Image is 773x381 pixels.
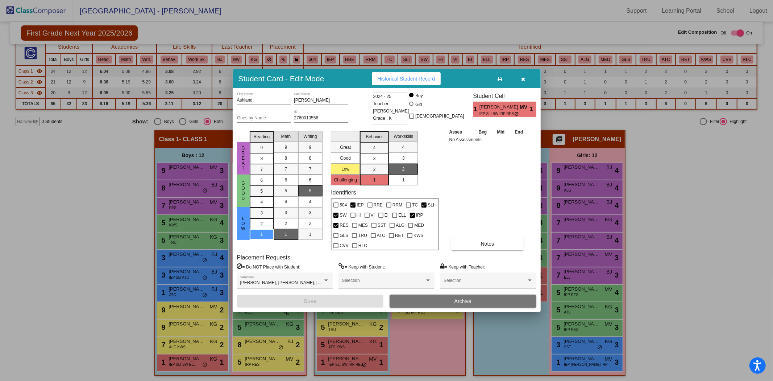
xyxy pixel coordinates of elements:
span: TRU [358,231,367,240]
span: 9 [309,144,312,151]
label: = Do NOT Place with Student: [237,263,300,270]
span: KWS [413,231,423,240]
span: 2 [309,220,312,227]
button: Archive [390,295,536,308]
span: 6 [285,177,287,183]
span: Great [240,146,246,171]
span: SW [340,211,346,220]
span: Low [240,216,246,231]
span: 2 [402,166,405,172]
th: End [510,128,528,136]
span: MED [414,221,424,230]
span: Archive [454,298,471,304]
span: 3 [309,209,312,216]
span: 504 [340,201,347,209]
span: 9 [285,144,287,151]
input: goes by name [237,116,291,121]
span: 5 [261,188,263,194]
span: MV [520,103,530,111]
span: 2 [373,166,376,173]
span: SST [378,221,386,230]
span: Notes [481,241,494,247]
span: 5 [309,188,312,194]
span: Math [281,133,291,140]
span: 8 [309,155,312,161]
span: [DEMOGRAPHIC_DATA] [415,112,464,120]
span: 1 [261,231,263,238]
span: 1 [530,105,536,114]
span: Workskills [394,133,413,140]
span: Good [240,181,246,201]
span: 7 [261,166,263,173]
span: 4 [373,144,376,151]
span: Save [304,298,317,304]
span: ALG [396,221,404,230]
span: SLI [428,201,434,209]
span: TC [412,201,418,209]
span: 4 [261,199,263,205]
span: 4 [402,144,405,151]
span: Historical Student Record [378,76,435,82]
span: 8 [261,155,263,162]
td: No Assessments [448,136,528,143]
span: 7 [285,166,287,172]
span: Grade : K [373,115,392,122]
span: [PERSON_NAME], [PERSON_NAME], [PERSON_NAME] [240,280,352,285]
span: IEP [357,201,363,209]
th: Mid [492,128,510,136]
span: 6 [261,177,263,184]
div: Girl [415,101,422,108]
label: Identifiers [331,189,356,196]
span: 3 [373,155,376,162]
label: = Keep with Student: [338,263,385,270]
span: 4 [309,198,312,205]
h3: Student Card - Edit Mode [238,74,324,83]
span: 2 [285,220,287,227]
span: Behavior [366,134,383,140]
span: 1 [402,177,405,183]
span: 1 [285,231,287,238]
th: Asses [448,128,474,136]
span: 1 [473,105,479,114]
span: IEP SLI SW IRP RES [479,111,515,116]
span: 4 [285,198,287,205]
span: CVV [340,241,349,250]
div: Boy [415,93,423,99]
span: 3 [261,210,263,216]
span: 3 [402,155,405,161]
span: 6 [309,177,312,183]
span: VI [371,211,375,220]
label: Placement Requests [237,254,291,261]
span: 1 [373,177,376,183]
label: = Keep with Teacher: [440,263,485,270]
span: GLS [340,231,348,240]
button: Save [237,295,384,308]
span: RET [395,231,404,240]
span: HI [357,211,361,220]
span: IRP [416,211,423,220]
span: ELL [398,211,406,220]
span: Writing [303,133,317,140]
span: [PERSON_NAME] [479,103,520,111]
span: ATC [377,231,385,240]
span: Reading [254,134,270,140]
span: MES [358,221,368,230]
span: 9 [261,144,263,151]
span: 5 [285,188,287,194]
th: Beg [473,128,492,136]
span: 7 [309,166,312,172]
span: RRM [392,201,402,209]
span: 8 [285,155,287,161]
span: 3 [285,209,287,216]
input: Enter ID [294,116,348,121]
span: Teacher: [PERSON_NAME] [373,100,409,115]
span: 2024 - 25 [373,93,392,100]
h3: Student Cell [473,93,536,99]
span: RLC [358,241,367,250]
button: Historical Student Record [372,72,441,85]
button: Notes [451,237,524,250]
span: 1 [309,231,312,238]
span: RRE [374,201,383,209]
span: RES [340,221,349,230]
span: EI [385,211,388,220]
